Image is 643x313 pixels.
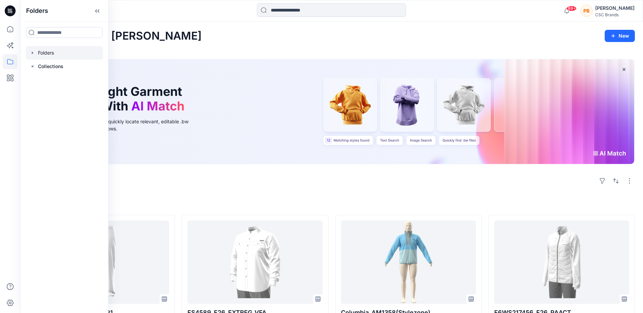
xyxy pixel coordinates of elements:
[45,84,188,113] h1: Find the Right Garment Instantly With
[187,221,322,304] a: FS4589_F26_EXTREG_VFA
[566,6,577,11] span: 99+
[595,4,635,12] div: [PERSON_NAME]
[28,200,635,208] h4: Styles
[494,221,629,304] a: F6WS217456_F26_PAACT
[341,221,476,304] a: Columbia_AM1358(Stylezone)
[45,118,198,132] div: Use text or image search to quickly locate relevant, editable .bw files for faster design workflows.
[28,30,202,42] h2: Welcome back, [PERSON_NAME]
[131,99,184,113] span: AI Match
[605,30,635,42] button: New
[595,12,635,17] div: CSC Brands
[580,5,592,17] div: PB
[38,62,63,70] p: Collections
